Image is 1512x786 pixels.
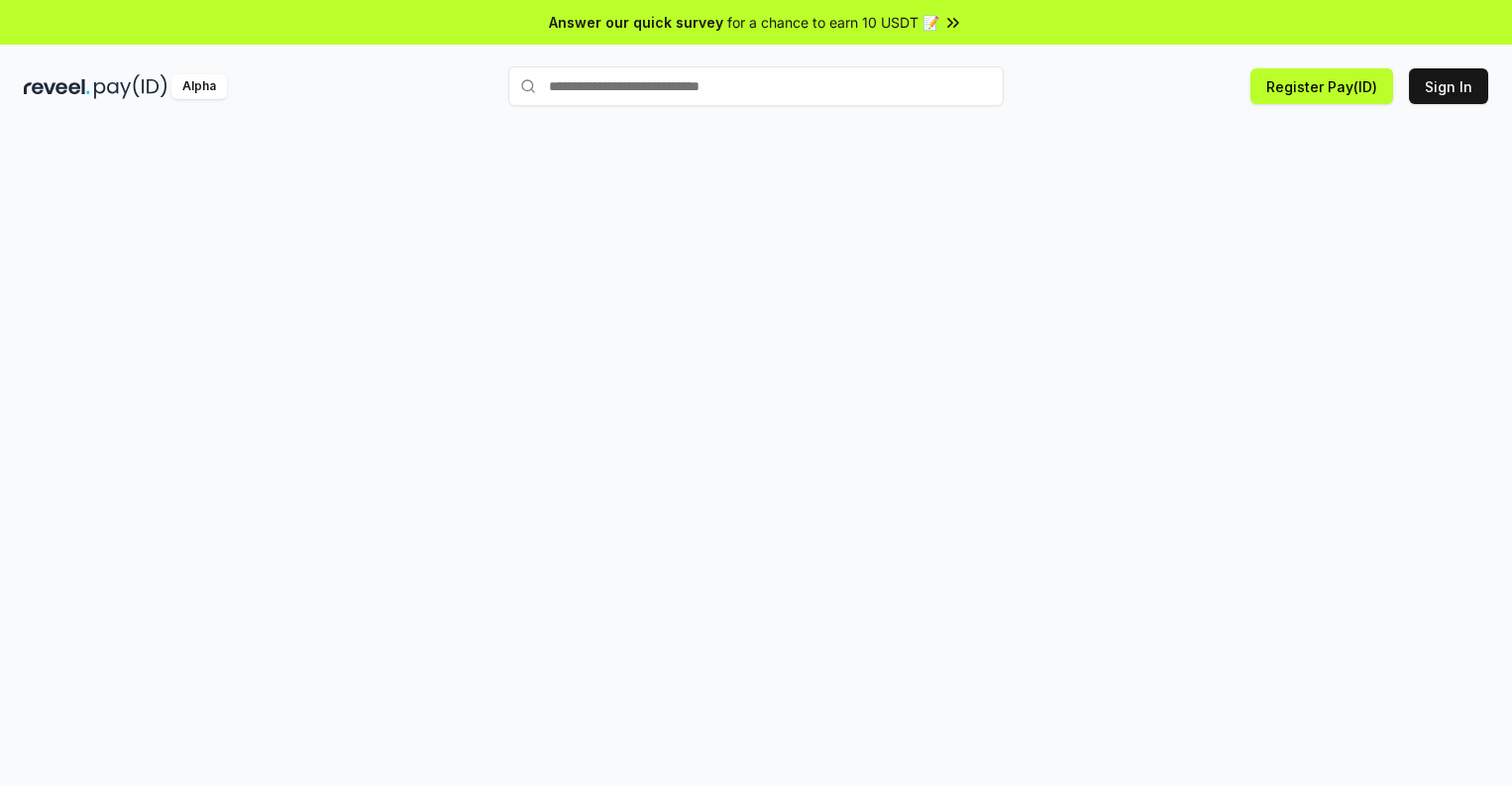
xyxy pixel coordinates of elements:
[549,12,723,33] span: Answer our quick survey
[24,74,90,99] img: reveel_dark
[1250,68,1393,104] button: Register Pay(ID)
[727,12,939,33] span: for a chance to earn 10 USDT 📝
[1409,68,1488,104] button: Sign In
[171,74,227,99] div: Alpha
[94,74,167,99] img: pay_id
